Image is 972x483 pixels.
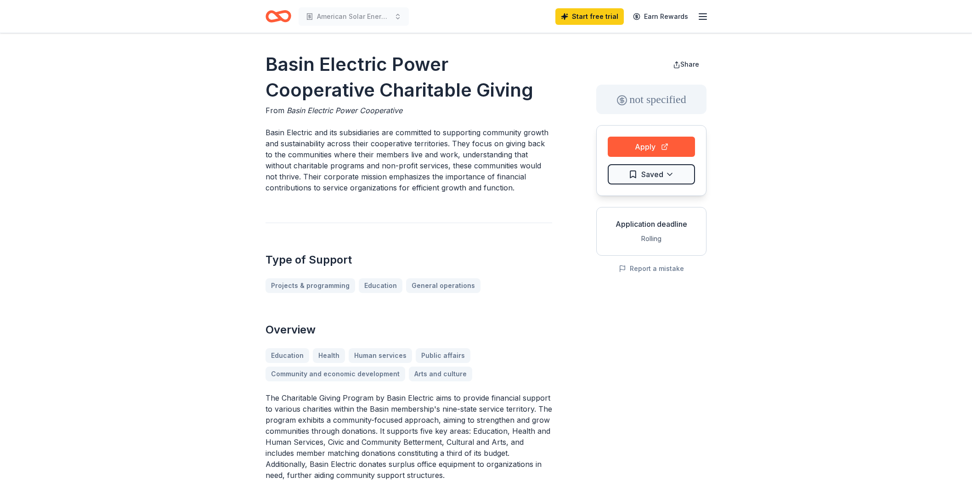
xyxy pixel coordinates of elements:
[619,263,684,274] button: Report a mistake
[641,168,663,180] span: Saved
[287,106,402,115] span: Basin Electric Power Cooperative
[266,105,552,116] div: From
[608,137,695,157] button: Apply
[680,60,699,68] span: Share
[627,8,694,25] a: Earn Rewards
[266,392,552,481] p: The Charitable Giving Program by Basin Electric aims to provide financial support to various char...
[266,127,552,193] p: Basin Electric and its subsidiaries are committed to supporting community growth and sustainabili...
[299,7,409,26] button: American Solar Energy Society Programs
[596,85,706,114] div: not specified
[604,233,699,244] div: Rolling
[608,164,695,184] button: Saved
[359,278,402,293] a: Education
[266,52,552,103] h1: Basin Electric Power Cooperative Charitable Giving
[266,278,355,293] a: Projects & programming
[666,55,706,74] button: Share
[604,218,699,230] div: Application deadline
[266,253,552,267] h2: Type of Support
[406,278,480,293] a: General operations
[266,6,291,27] a: Home
[555,8,624,25] a: Start free trial
[317,11,390,22] span: American Solar Energy Society Programs
[266,322,552,337] h2: Overview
